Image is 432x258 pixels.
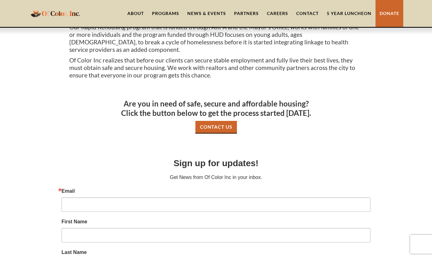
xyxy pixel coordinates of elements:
p: Get News from Of Color Inc in your inbox. [61,174,371,181]
a: home [29,6,82,21]
label: Email [61,189,371,194]
strong: Are you in need of safe, secure and affordable housing? Click the button below to get the process... [121,99,311,117]
label: First Name [61,219,371,224]
p: Of Color Inc realizes that before our clients can secure stable employment and fully live their b... [69,57,363,79]
div: Programs [152,10,179,17]
p: Our Rapid Rehousing program that is funded through ARPA and the Mayor’s Office, works with famili... [69,23,363,53]
a: Contact Us [195,121,237,134]
p: ‍ [69,82,363,90]
label: Last Name [61,250,371,255]
h2: Sign up for updates! [61,157,371,170]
